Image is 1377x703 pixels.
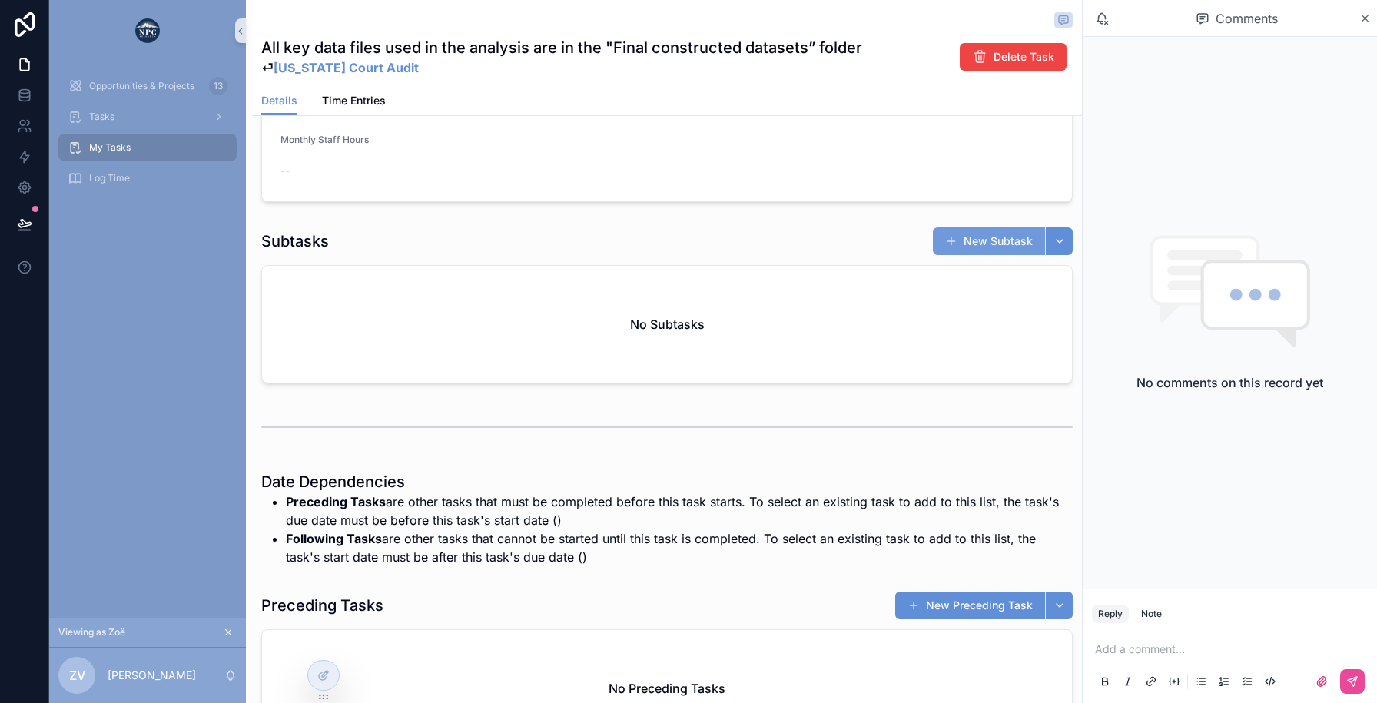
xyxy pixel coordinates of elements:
p: [PERSON_NAME] [108,668,196,683]
h2: No Subtasks [630,315,705,333]
a: [US_STATE] Court Audit [274,60,419,75]
a: My Tasks [58,134,237,161]
h1: Date Dependencies [261,471,1073,492]
strong: Following Tasks [286,531,382,546]
span: Comments [1216,9,1278,28]
span: Opportunities & Projects [89,80,194,92]
h1: Subtasks [261,230,329,252]
span: ZV [69,666,85,685]
button: Reply [1092,605,1129,623]
button: New Preceding Task [895,592,1045,619]
button: New Subtask [933,227,1045,255]
h1: Preceding Tasks [261,595,383,616]
div: scrollable content [49,61,246,212]
span: Details [261,93,297,108]
li: are other tasks that cannot be started until this task is completed. To select an existing task t... [286,529,1073,566]
span: Log Time [89,172,130,184]
a: Time Entries [322,87,386,118]
div: Note [1141,608,1162,620]
button: Delete Task [960,43,1067,71]
a: Details [261,87,297,116]
span: My Tasks [89,141,131,154]
a: Log Time [58,164,237,192]
h2: No comments on this record yet [1136,373,1323,392]
span: Time Entries [322,93,386,108]
button: Note [1135,605,1168,623]
a: Tasks [58,103,237,131]
h2: No Preceding Tasks [609,679,725,698]
span: Delete Task [994,49,1054,65]
span: Viewing as Zoë [58,626,125,638]
h1: All key data files used in the analysis are in the "Final constructed datasets” folder [261,37,862,58]
span: Tasks [89,111,114,123]
img: App logo [135,18,160,43]
strong: ⏎ [261,58,862,77]
strong: Preceding Tasks [286,494,386,509]
span: -- [280,163,290,178]
span: Monthly Staff Hours [280,134,369,145]
li: are other tasks that must be completed before this task starts. To select an existing task to add... [286,492,1073,529]
div: 13 [209,77,227,95]
a: Opportunities & Projects13 [58,72,237,100]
